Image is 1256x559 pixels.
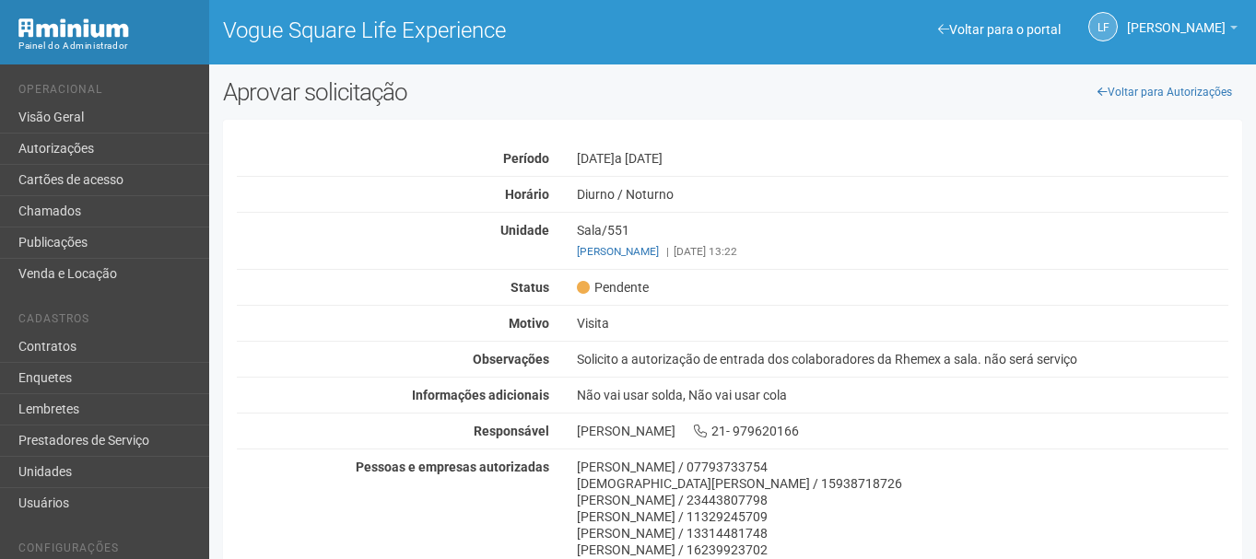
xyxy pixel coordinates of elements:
[18,18,129,38] img: Minium
[577,508,1228,525] div: [PERSON_NAME] / 11329245709
[223,18,719,42] h1: Vogue Square Life Experience
[563,387,1242,403] div: Não vai usar solda, Não vai usar cola
[474,424,549,438] strong: Responsável
[938,22,1061,37] a: Voltar para o portal
[577,525,1228,542] div: [PERSON_NAME] / 13314481748
[509,316,549,331] strong: Motivo
[1088,12,1118,41] a: LF
[511,280,549,295] strong: Status
[563,315,1242,332] div: Visita
[563,351,1242,367] div: Solicito a autorização de entrada dos colaboradores da Rhemex a sala. não será serviço
[356,460,549,474] strong: Pessoas e empresas autorizadas
[500,223,549,238] strong: Unidade
[473,352,549,367] strong: Observações
[577,492,1228,508] div: [PERSON_NAME] / 23443807798
[577,279,649,296] span: Pendente
[505,187,549,202] strong: Horário
[615,151,663,166] span: a [DATE]
[1087,78,1242,106] a: Voltar para Autorizações
[18,312,195,332] li: Cadastros
[577,245,659,258] a: [PERSON_NAME]
[577,243,1228,260] div: [DATE] 13:22
[563,150,1242,167] div: [DATE]
[577,475,1228,492] div: [DEMOGRAPHIC_DATA][PERSON_NAME] / 15938718726
[18,83,195,102] li: Operacional
[223,78,719,106] h2: Aprovar solicitação
[1127,3,1226,35] span: Letícia Florim
[666,245,669,258] span: |
[563,186,1242,203] div: Diurno / Noturno
[563,222,1242,260] div: Sala/551
[563,423,1242,439] div: [PERSON_NAME] 21- 979620166
[18,38,195,54] div: Painel do Administrador
[577,459,1228,475] div: [PERSON_NAME] / 07793733754
[412,388,549,402] strong: Informações adicionais
[503,151,549,166] strong: Período
[1127,23,1238,38] a: [PERSON_NAME]
[577,542,1228,558] div: [PERSON_NAME] / 16239923702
